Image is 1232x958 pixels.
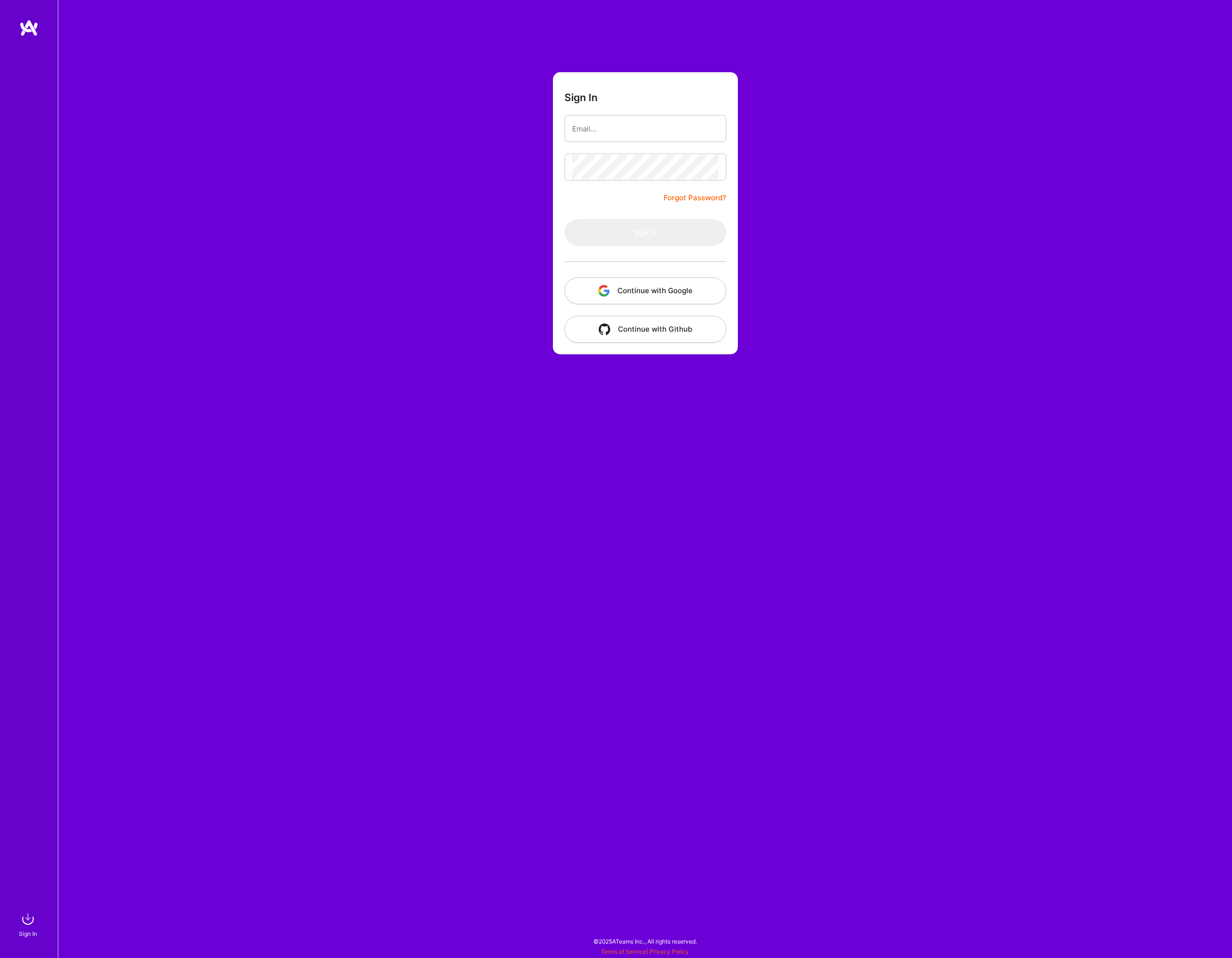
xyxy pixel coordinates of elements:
[599,324,610,335] img: icon
[564,277,726,304] button: Continue with Google
[20,909,38,939] a: sign inSign In
[664,192,726,204] a: Forgot Password?
[598,285,610,297] img: icon
[650,948,689,955] a: Privacy Policy
[572,117,719,141] input: Email...
[564,219,726,246] button: Sign In
[601,948,646,955] a: Terms of Service
[18,909,38,929] img: sign in
[19,19,39,37] img: logo
[564,316,726,343] button: Continue with Github
[564,91,598,104] h3: Sign In
[601,948,689,955] span: |
[58,929,1232,953] div: © 2025 ATeams Inc., All rights reserved.
[19,929,37,939] div: Sign In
